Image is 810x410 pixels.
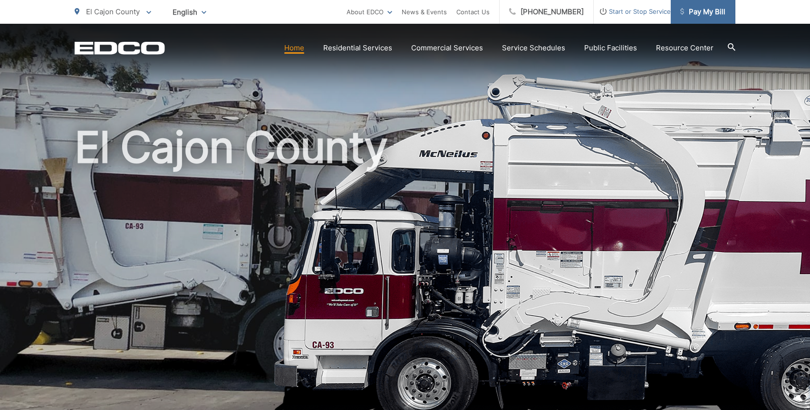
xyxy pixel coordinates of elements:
[86,7,140,16] span: El Cajon County
[656,42,714,54] a: Resource Center
[75,41,165,55] a: EDCD logo. Return to the homepage.
[323,42,392,54] a: Residential Services
[284,42,304,54] a: Home
[411,42,483,54] a: Commercial Services
[502,42,565,54] a: Service Schedules
[584,42,637,54] a: Public Facilities
[347,6,392,18] a: About EDCO
[456,6,490,18] a: Contact Us
[680,6,725,18] span: Pay My Bill
[165,4,213,20] span: English
[402,6,447,18] a: News & Events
